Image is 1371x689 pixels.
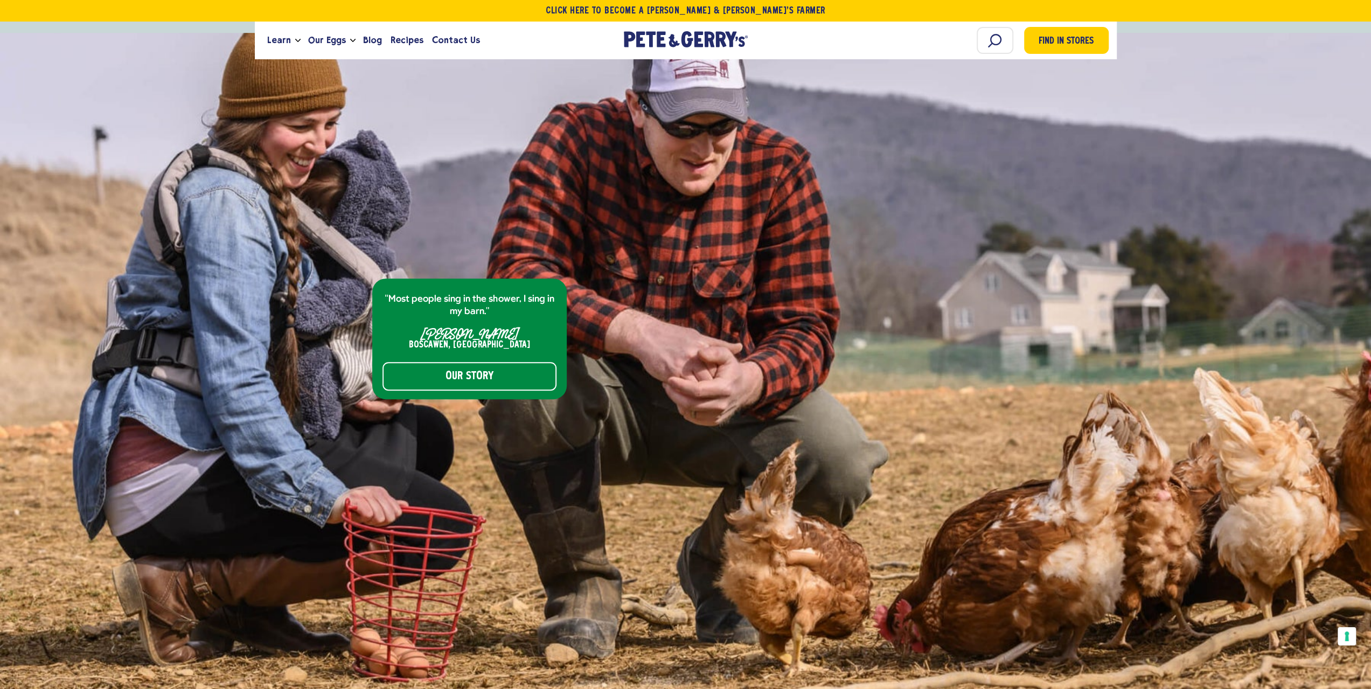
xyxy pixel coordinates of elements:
a: Blog [359,26,386,55]
span: Recipes [391,33,423,47]
a: Contact Us [428,26,484,55]
p: "Most people sing in the shower, I sing in my barn." [382,293,556,318]
a: Find in Stores [1024,27,1109,54]
span: Find in Stores [1039,34,1094,49]
div: [PERSON_NAME] [420,328,519,340]
button: Open the dropdown menu for Our Eggs [350,39,356,43]
a: Our Story [382,362,556,391]
span: Contact Us [432,33,480,47]
span: Learn [267,33,291,47]
button: Your consent preferences for tracking technologies [1338,627,1356,645]
div: Boscawen, [GEOGRAPHIC_DATA] [409,340,530,350]
button: Open the dropdown menu for Learn [295,39,301,43]
span: Our Eggs [308,33,346,47]
input: Search [977,27,1013,54]
span: Blog [363,33,382,47]
a: Recipes [386,26,428,55]
a: Learn [263,26,295,55]
a: Our Eggs [304,26,350,55]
